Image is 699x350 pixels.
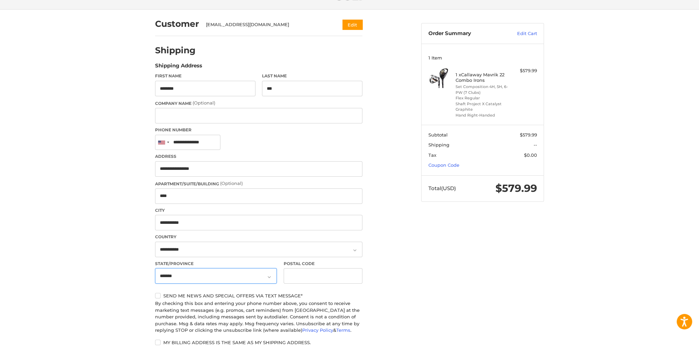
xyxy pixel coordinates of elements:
[428,185,456,192] span: Total (USD)
[193,100,215,106] small: (Optional)
[520,132,537,138] span: $579.99
[495,182,537,195] span: $579.99
[456,101,508,112] li: Shaft Project X Catalyst Graphite
[428,30,502,37] h3: Order Summary
[155,180,362,187] label: Apartment/Suite/Building
[155,293,362,298] label: Send me news and special offers via text message*
[428,152,436,158] span: Tax
[502,30,537,37] a: Edit Cart
[155,340,362,345] label: My billing address is the same as my shipping address.
[428,142,449,147] span: Shipping
[155,234,362,240] label: Country
[510,67,537,74] div: $579.99
[155,300,362,334] div: By checking this box and entering your phone number above, you consent to receive marketing text ...
[155,153,362,160] label: Address
[428,162,459,168] a: Coupon Code
[155,127,362,133] label: Phone Number
[336,327,350,333] a: Terms
[456,72,508,83] h4: 1 x Callaway Mavrik 22 Combo Irons
[524,152,537,158] span: $0.00
[220,181,243,186] small: (Optional)
[155,45,196,56] h2: Shipping
[534,142,537,147] span: --
[456,84,508,95] li: Set Composition 4H, 5H, 6-PW (7 Clubs)
[302,327,333,333] a: Privacy Policy
[155,207,362,214] label: City
[155,19,199,29] h2: Customer
[155,100,362,107] label: Company Name
[155,73,255,79] label: First Name
[155,135,171,150] div: United States: +1
[428,132,448,138] span: Subtotal
[155,261,277,267] label: State/Province
[206,21,329,28] div: [EMAIL_ADDRESS][DOMAIN_NAME]
[456,95,508,101] li: Flex Regular
[284,261,363,267] label: Postal Code
[456,112,508,118] li: Hand Right-Handed
[342,20,362,30] button: Edit
[262,73,362,79] label: Last Name
[155,62,202,73] legend: Shipping Address
[428,55,537,61] h3: 1 Item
